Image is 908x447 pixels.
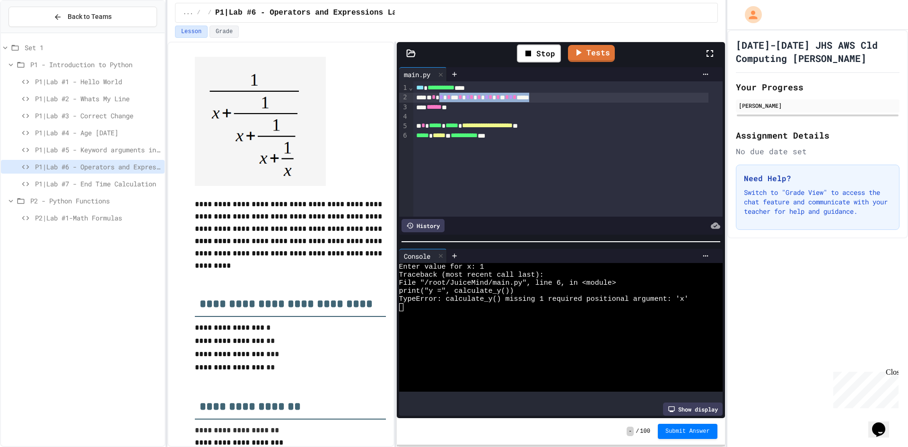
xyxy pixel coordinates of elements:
span: File "/root/JuiceMind/main.py", line 6, in <module> [399,279,616,287]
button: Grade [210,26,239,38]
span: P2|Lab #1-Math Formulas [35,213,161,223]
div: Chat with us now!Close [4,4,65,60]
iframe: chat widget [829,368,899,408]
span: P1|Lab #3 - Correct Change [35,111,161,121]
div: 6 [399,131,409,140]
span: P1|Lab #4 - Age [DATE] [35,128,161,138]
p: Switch to "Grade View" to access the chat feature and communicate with your teacher for help and ... [744,188,891,216]
iframe: chat widget [868,409,899,438]
span: P1|Lab #2 - Whats My Line [35,94,161,104]
span: / [197,9,201,17]
span: Fold line [409,84,413,91]
div: No due date set [736,146,899,157]
div: 2 [399,93,409,102]
div: [PERSON_NAME] [739,101,897,110]
div: main.py [399,70,435,79]
span: Set 1 [25,43,161,53]
span: print("y =", calculate_y()) [399,287,514,295]
span: P1 - Introduction to Python [30,60,161,70]
h2: Assignment Details [736,129,899,142]
div: History [402,219,445,232]
a: Tests [568,45,615,62]
span: P1|Lab #7 - End Time Calculation [35,179,161,189]
div: Console [399,249,447,263]
div: Show display [663,403,723,416]
button: Submit Answer [658,424,717,439]
span: TypeError: calculate_y() missing 1 required positional argument: 'x' [399,295,689,303]
span: Enter value for x: 1 [399,263,484,271]
div: 4 [399,112,409,122]
span: Traceback (most recent call last): [399,271,544,279]
div: Stop [517,44,561,62]
button: Back to Teams [9,7,157,27]
div: My Account [735,4,764,26]
h3: Need Help? [744,173,891,184]
div: 1 [399,83,409,93]
span: Submit Answer [665,428,710,435]
span: - [627,427,634,436]
span: P1|Lab #6 - Operators and Expressions Lab [215,7,402,18]
div: 3 [399,103,409,112]
span: / [636,428,639,435]
span: / [208,9,211,17]
span: 100 [640,428,650,435]
div: Console [399,251,435,261]
button: Lesson [175,26,208,38]
h2: Your Progress [736,80,899,94]
span: P1|Lab #5 - Keyword arguments in print [35,145,161,155]
span: P1|Lab #6 - Operators and Expressions Lab [35,162,161,172]
span: P1|Lab #1 - Hello World [35,77,161,87]
div: main.py [399,67,447,81]
h1: [DATE]-[DATE] JHS AWS Cld Computing [PERSON_NAME] [736,38,899,65]
div: 5 [399,122,409,131]
span: ... [183,9,193,17]
span: Back to Teams [68,12,112,22]
span: P2 - Python Functions [30,196,161,206]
